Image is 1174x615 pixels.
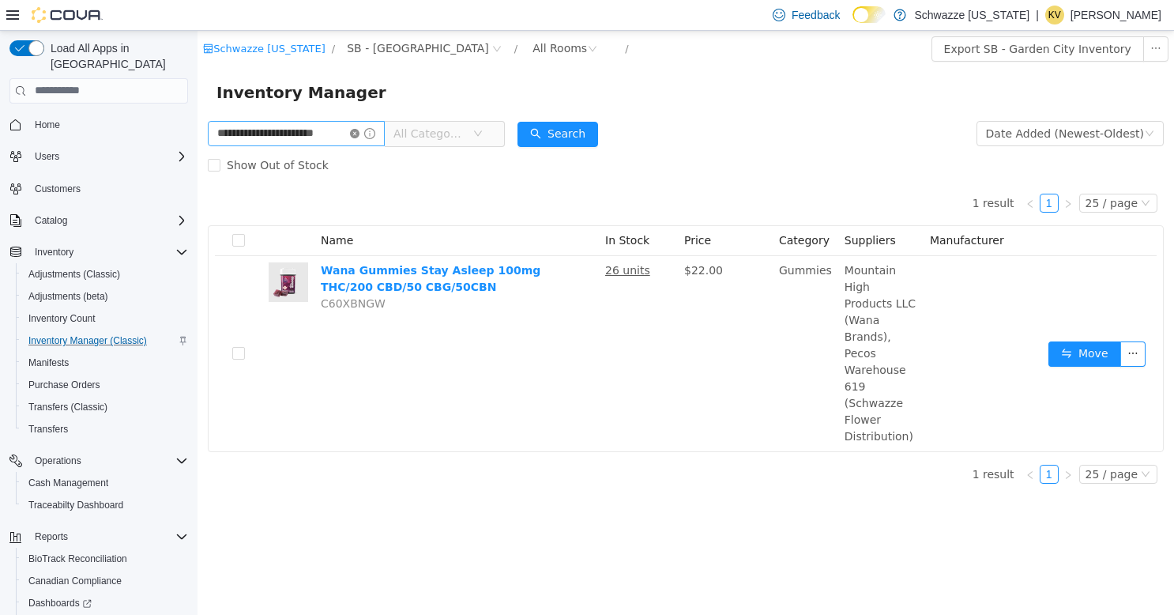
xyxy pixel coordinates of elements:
[842,434,861,453] li: 1
[22,549,188,568] span: BioTrack Reconciliation
[6,12,128,24] a: icon: shopSchwazze [US_STATE]
[35,119,60,131] span: Home
[28,597,92,609] span: Dashboards
[487,203,514,216] span: Price
[647,233,718,412] span: Mountain High Products LLC (Wana Brands), Pecos Warehouse 619 (Schwazze Flower Distribution)
[16,494,194,516] button: Traceabilty Dashboard
[71,232,111,271] img: Wana Gummies Stay Asleep 100mg THC/200 CBD/50 CBG/50CBN hero shot
[22,353,188,372] span: Manifests
[487,233,525,246] span: $22.00
[1045,6,1064,25] div: Kristine Valdez
[828,440,837,449] i: icon: left
[28,357,69,369] span: Manifests
[22,265,126,284] a: Adjustments (Classic)
[22,265,188,284] span: Adjustments (Classic)
[28,243,188,262] span: Inventory
[792,7,840,23] span: Feedback
[196,95,268,111] span: All Categories
[861,434,880,453] li: Next Page
[3,145,194,168] button: Users
[35,183,81,195] span: Customers
[947,98,957,109] i: icon: down
[3,450,194,472] button: Operations
[22,572,128,590] a: Canadian Compliance
[28,423,68,436] span: Transfers
[775,163,817,182] li: 1 result
[408,233,453,246] u: 26 units
[28,243,80,262] button: Inventory
[828,168,837,178] i: icon: left
[22,474,115,492] a: Cash Management
[167,97,178,108] i: icon: info-circle
[775,434,817,453] li: 1 result
[888,435,940,452] div: 25 / page
[28,268,120,281] span: Adjustments (Classic)
[28,527,188,546] span: Reports
[16,396,194,418] button: Transfers (Classic)
[28,401,107,413] span: Transfers (Classic)
[35,455,81,467] span: Operations
[22,375,107,394] a: Purchase Orders
[427,12,431,24] span: /
[22,375,188,394] span: Purchase Orders
[22,496,188,515] span: Traceabilty Dashboard
[28,451,188,470] span: Operations
[28,290,108,303] span: Adjustments (beta)
[28,147,188,166] span: Users
[22,309,188,328] span: Inventory Count
[842,163,861,182] li: 1
[888,164,940,181] div: 25 / page
[1036,6,1039,25] p: |
[16,592,194,614] a: Dashboards
[943,439,953,450] i: icon: down
[3,177,194,200] button: Customers
[16,548,194,570] button: BioTrack Reconciliation
[16,418,194,440] button: Transfers
[823,434,842,453] li: Previous Page
[16,285,194,307] button: Adjustments (beta)
[16,374,194,396] button: Purchase Orders
[732,203,807,216] span: Manufacturer
[28,179,188,198] span: Customers
[22,353,75,372] a: Manifests
[16,570,194,592] button: Canadian Compliance
[16,263,194,285] button: Adjustments (Classic)
[788,91,946,115] div: Date Added (Newest-Oldest)
[22,309,102,328] a: Inventory Count
[866,168,875,178] i: icon: right
[276,98,285,109] i: icon: down
[22,420,188,439] span: Transfers
[152,98,162,108] i: icon: close-circle
[923,311,948,336] button: icon: ellipsis
[3,241,194,263] button: Inventory
[22,287,115,306] a: Adjustments (beta)
[1071,6,1161,25] p: [PERSON_NAME]
[22,594,188,613] span: Dashboards
[22,496,130,515] a: Traceabilty Dashboard
[22,331,188,350] span: Inventory Manager (Classic)
[28,451,88,470] button: Operations
[28,477,108,489] span: Cash Management
[6,13,16,23] i: icon: shop
[35,530,68,543] span: Reports
[28,575,122,587] span: Canadian Compliance
[28,499,123,511] span: Traceabilty Dashboard
[23,128,137,141] span: Show Out of Stock
[851,311,924,336] button: icon: swapMove
[19,49,198,74] span: Inventory Manager
[734,6,946,31] button: Export SB - Garden City Inventory
[317,12,320,24] span: /
[16,307,194,330] button: Inventory Count
[22,420,74,439] a: Transfers
[28,115,188,134] span: Home
[28,527,74,546] button: Reports
[22,331,153,350] a: Inventory Manager (Classic)
[16,352,194,374] button: Manifests
[28,334,147,347] span: Inventory Manager (Classic)
[914,6,1029,25] p: Schwazze [US_STATE]
[866,440,875,449] i: icon: right
[22,474,188,492] span: Cash Management
[35,246,73,258] span: Inventory
[28,379,100,391] span: Purchase Orders
[22,398,114,417] a: Transfers (Classic)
